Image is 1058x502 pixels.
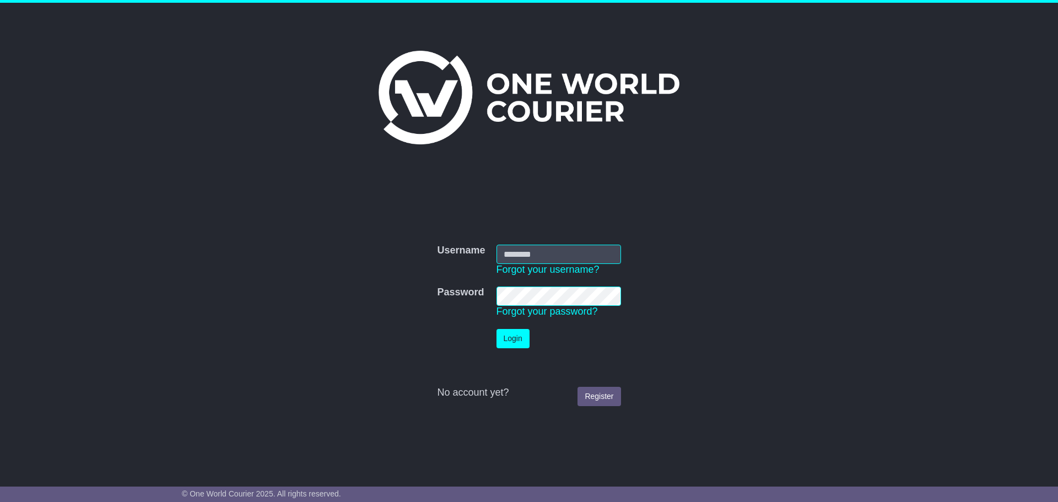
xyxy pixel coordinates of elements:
span: © One World Courier 2025. All rights reserved. [182,489,341,498]
a: Register [577,387,620,406]
div: No account yet? [437,387,620,399]
label: Username [437,245,485,257]
button: Login [496,329,530,348]
img: One World [379,51,679,144]
a: Forgot your password? [496,306,598,317]
a: Forgot your username? [496,264,600,275]
label: Password [437,287,484,299]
